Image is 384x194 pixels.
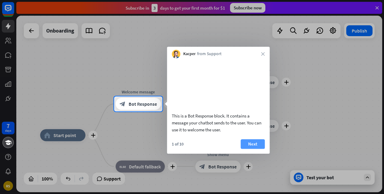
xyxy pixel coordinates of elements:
[241,139,265,149] button: Next
[120,101,126,107] i: block_bot_response
[261,52,265,56] i: close
[129,101,157,107] span: Bot Response
[172,141,184,147] div: 1 of 10
[5,2,23,20] button: Open LiveChat chat widget
[183,51,196,57] span: Kacper
[172,112,265,133] div: This is a Bot Response block. It contains a message your chatbot sends to the user. You can use i...
[197,51,222,57] span: from Support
